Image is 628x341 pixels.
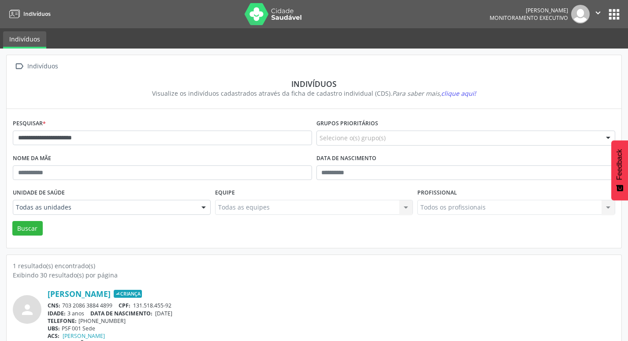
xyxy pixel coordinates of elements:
a: [PERSON_NAME] [48,289,111,299]
i:  [13,60,26,73]
span: Criança [114,290,142,298]
span: UBS: [48,325,60,332]
span: CPF: [119,302,130,309]
div: 1 resultado(s) encontrado(s) [13,261,615,270]
span: Indivíduos [23,10,51,18]
div: PSF 001 Sede [48,325,615,332]
label: Equipe [215,186,235,200]
span: TELEFONE: [48,317,77,325]
label: Profissional [417,186,457,200]
label: Pesquisar [13,117,46,131]
button:  [590,5,606,23]
label: Grupos prioritários [316,117,378,131]
span: CNS: [48,302,60,309]
span: Selecione o(s) grupo(s) [320,133,386,142]
span: ACS: [48,332,59,340]
button: Feedback - Mostrar pesquisa [611,140,628,200]
div: Exibindo 30 resultado(s) por página [13,270,615,280]
span: 131.518.455-92 [133,302,171,309]
button: apps [606,7,622,22]
a: Indivíduos [6,7,51,21]
div: 3 anos [48,310,615,317]
div: [PERSON_NAME] [490,7,568,14]
label: Nome da mãe [13,152,51,165]
a:  Indivíduos [13,60,59,73]
div: 703 2086 3884 4899 [48,302,615,309]
label: Unidade de saúde [13,186,65,200]
span: IDADE: [48,310,66,317]
span: Monitoramento Executivo [490,14,568,22]
img: img [571,5,590,23]
div: [PHONE_NUMBER] [48,317,615,325]
span: Todas as unidades [16,203,193,212]
button: Buscar [12,221,43,236]
div: Indivíduos [26,60,59,73]
label: Data de nascimento [316,152,376,165]
i: Para saber mais, [392,89,476,97]
a: [PERSON_NAME] [63,332,105,340]
span: clique aqui! [441,89,476,97]
span: [DATE] [155,310,172,317]
a: Indivíduos [3,31,46,49]
div: Visualize os indivíduos cadastrados através da ficha de cadastro individual (CDS). [19,89,609,98]
i:  [593,8,603,18]
div: Indivíduos [19,79,609,89]
span: DATA DE NASCIMENTO: [90,310,152,317]
i: person [19,302,35,318]
span: Feedback [616,149,624,180]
